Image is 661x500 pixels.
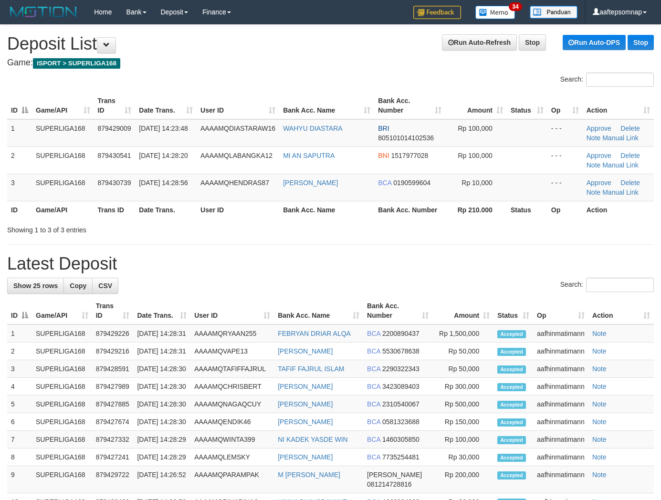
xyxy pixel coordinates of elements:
[583,92,654,119] th: Action: activate to sort column ascending
[32,201,94,219] th: Game/API
[200,152,273,159] span: AAAAMQLABANGKA12
[279,92,374,119] th: Bank Acc. Name: activate to sort column ascending
[7,378,32,396] td: 4
[7,297,32,324] th: ID: activate to sort column descending
[458,125,492,132] span: Rp 100,000
[533,431,588,448] td: aafhinmatimann
[92,324,134,343] td: 879429226
[497,436,526,444] span: Accepted
[98,282,112,290] span: CSV
[458,152,492,159] span: Rp 100,000
[547,146,583,174] td: - - -
[391,152,429,159] span: Copy 1517977028 to clipboard
[190,431,274,448] td: AAAAMQWINTA399
[587,161,601,169] a: Note
[587,188,601,196] a: Note
[560,73,654,87] label: Search:
[509,2,522,11] span: 34
[32,448,92,466] td: SUPERLIGA168
[497,454,526,462] span: Accepted
[7,146,32,174] td: 2
[133,466,190,493] td: [DATE] 14:26:52
[133,396,190,413] td: [DATE] 14:28:30
[190,466,274,493] td: AAAAMQPARAMPAK
[533,324,588,343] td: aafhinmatimann
[374,92,445,119] th: Bank Acc. Number: activate to sort column ascending
[135,92,197,119] th: Date Trans.: activate to sort column ascending
[32,297,92,324] th: Game/API: activate to sort column ascending
[432,431,493,448] td: Rp 100,000
[92,396,134,413] td: 879427885
[32,324,92,343] td: SUPERLIGA168
[602,134,639,142] a: Manual Link
[92,278,118,294] a: CSV
[283,179,338,187] a: [PERSON_NAME]
[133,413,190,431] td: [DATE] 14:28:30
[586,73,654,87] input: Search:
[283,125,342,132] a: WAHYU DIASTARA
[367,471,422,479] span: [PERSON_NAME]
[274,297,363,324] th: Bank Acc. Name: activate to sort column ascending
[94,201,136,219] th: Trans ID
[374,201,445,219] th: Bank Acc. Number
[92,297,134,324] th: Trans ID: activate to sort column ascending
[7,58,654,68] h4: Game:
[98,152,131,159] span: 879430541
[13,282,58,290] span: Show 25 rows
[32,378,92,396] td: SUPERLIGA168
[587,152,611,159] a: Approve
[432,413,493,431] td: Rp 150,000
[432,466,493,493] td: Rp 200,000
[190,360,274,378] td: AAAAMQTAFIFFAJRUL
[197,92,279,119] th: User ID: activate to sort column ascending
[497,348,526,356] span: Accepted
[139,125,188,132] span: [DATE] 14:23:48
[586,278,654,292] input: Search:
[135,201,197,219] th: Date Trans.
[497,330,526,338] span: Accepted
[98,179,131,187] span: 879430739
[367,347,380,355] span: BCA
[7,343,32,360] td: 2
[278,418,333,426] a: [PERSON_NAME]
[592,365,607,373] a: Note
[519,34,546,51] a: Stop
[32,174,94,201] td: SUPERLIGA168
[32,92,94,119] th: Game/API: activate to sort column ascending
[7,119,32,147] td: 1
[592,383,607,390] a: Note
[32,466,92,493] td: SUPERLIGA168
[475,6,515,19] img: Button%20Memo.svg
[547,201,583,219] th: Op
[190,343,274,360] td: AAAAMQVAPE13
[363,297,432,324] th: Bank Acc. Number: activate to sort column ascending
[592,400,607,408] a: Note
[278,400,333,408] a: [PERSON_NAME]
[133,297,190,324] th: Date Trans.: activate to sort column ascending
[592,418,607,426] a: Note
[139,152,188,159] span: [DATE] 14:28:20
[190,324,274,343] td: AAAAMQRYAAN255
[547,119,583,147] td: - - -
[533,378,588,396] td: aafhinmatimann
[620,152,640,159] a: Delete
[7,396,32,413] td: 5
[7,174,32,201] td: 3
[283,152,335,159] a: MI AN SAPUTRA
[367,436,380,443] span: BCA
[493,297,533,324] th: Status: activate to sort column ascending
[378,179,391,187] span: BCA
[497,471,526,479] span: Accepted
[533,343,588,360] td: aafhinmatimann
[7,221,268,235] div: Showing 1 to 3 of 3 entries
[367,418,380,426] span: BCA
[92,448,134,466] td: 879427241
[378,152,389,159] span: BNI
[7,466,32,493] td: 9
[507,201,547,219] th: Status
[592,330,607,337] a: Note
[278,471,340,479] a: M [PERSON_NAME]
[7,5,80,19] img: MOTION_logo.png
[592,347,607,355] a: Note
[382,365,420,373] span: Copy 2290322343 to clipboard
